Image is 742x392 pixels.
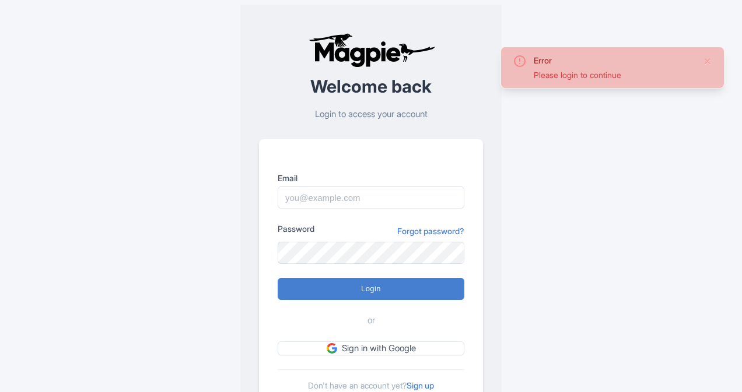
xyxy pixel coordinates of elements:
div: Error [534,54,694,66]
div: Please login to continue [534,69,694,81]
a: Forgot password? [397,225,464,237]
a: Sign in with Google [278,341,464,356]
h2: Welcome back [259,77,483,96]
label: Email [278,172,464,184]
p: Login to access your account [259,108,483,121]
button: Close [703,54,712,68]
label: Password [278,223,314,235]
img: logo-ab69f6fb50320c5b225c76a69d11143b.png [306,33,437,68]
img: google.svg [327,343,337,354]
input: you@example.com [278,186,464,209]
span: or [367,314,375,327]
a: Sign up [407,380,434,390]
input: Login [278,278,464,300]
